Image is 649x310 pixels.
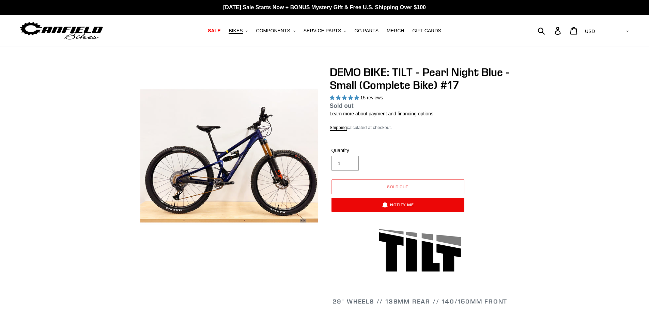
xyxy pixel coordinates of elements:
span: 15 reviews [360,95,383,100]
span: SERVICE PARTS [304,28,341,34]
h1: DEMO BIKE: TILT - Pearl Night Blue - Small (Complete Bike) #17 [330,66,510,92]
a: GIFT CARDS [409,26,445,35]
span: GIFT CARDS [412,28,441,34]
input: Search [541,23,559,38]
a: Shipping [330,125,347,131]
span: 5.00 stars [330,95,360,100]
a: SALE [204,26,224,35]
span: GG PARTS [354,28,378,34]
span: Sold out [387,184,409,189]
a: GG PARTS [351,26,382,35]
span: 29" WHEELS // 138mm REAR // 140/150mm FRONT [333,297,507,305]
button: Sold out [331,179,464,194]
button: BIKES [225,26,251,35]
a: MERCH [383,26,407,35]
span: BIKES [229,28,243,34]
a: Learn more about payment and financing options [330,111,433,116]
img: Canfield Bikes [19,20,104,42]
button: COMPONENTS [253,26,299,35]
span: MERCH [387,28,404,34]
div: calculated at checkout. [330,124,510,131]
button: Notify Me [331,198,464,212]
span: SALE [208,28,220,34]
button: SERVICE PARTS [300,26,350,35]
label: Quantity [331,147,396,154]
span: COMPONENTS [256,28,290,34]
span: Sold out [330,102,354,109]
